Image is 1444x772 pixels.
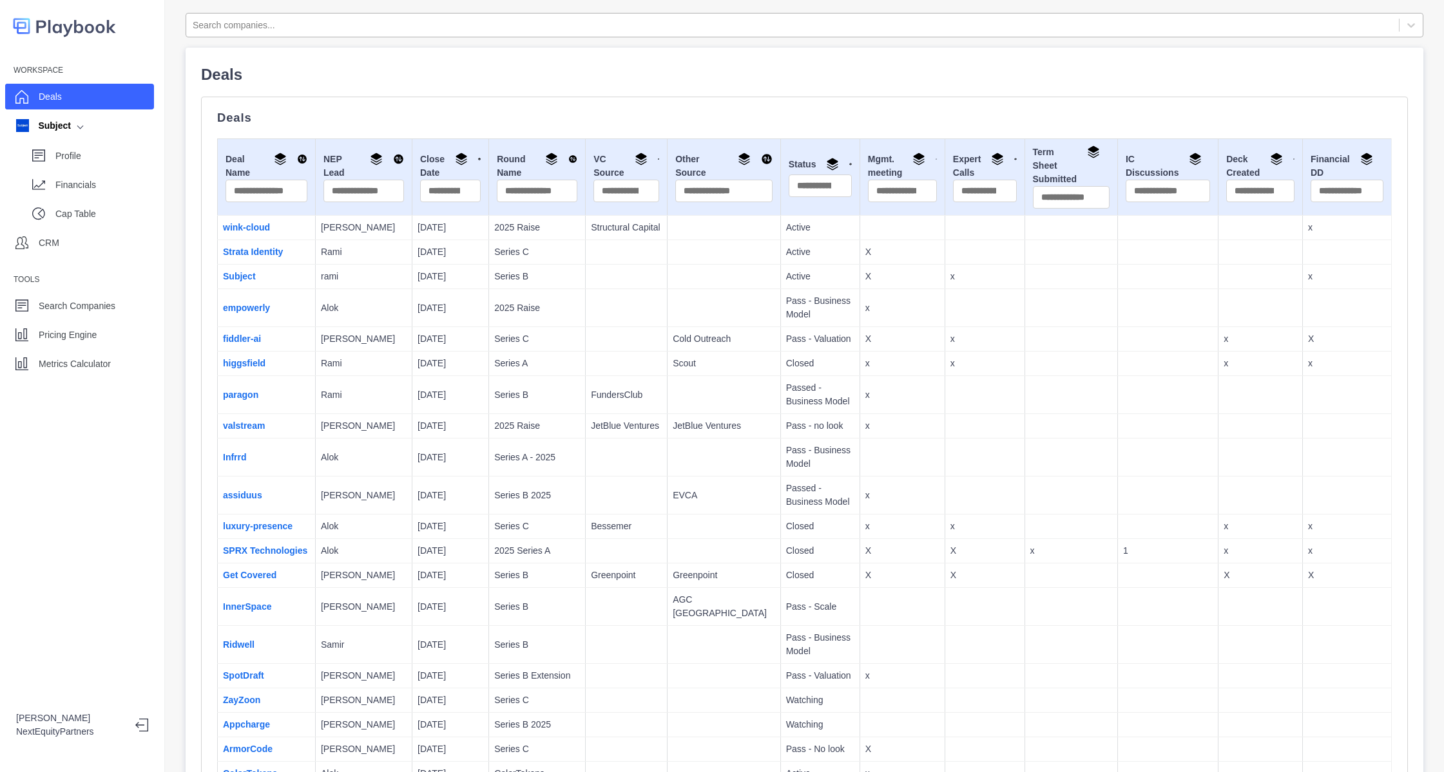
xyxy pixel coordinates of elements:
[1189,153,1202,165] img: Group By
[673,489,775,502] p: EVCA
[1308,520,1386,533] p: x
[950,270,1019,283] p: x
[738,153,751,165] img: Group By
[418,544,483,558] p: [DATE]
[1224,544,1297,558] p: x
[223,670,264,681] a: SpotDraft
[418,270,483,283] p: [DATE]
[494,332,580,346] p: Series C
[321,718,407,731] p: [PERSON_NAME]
[16,725,125,739] p: NextEquityPartners
[418,301,483,315] p: [DATE]
[420,153,481,180] div: Close Date
[418,693,483,707] p: [DATE]
[223,420,265,431] a: valstream
[1270,153,1283,165] img: Group By
[494,221,580,234] p: 2025 Raise
[223,390,258,400] a: paragon
[1308,544,1386,558] p: x
[16,119,29,132] img: company image
[1308,332,1386,346] p: X
[55,207,154,221] p: Cap Table
[217,113,1392,123] p: Deals
[591,569,662,582] p: Greenpoint
[675,153,773,180] div: Other Source
[826,158,839,171] img: Group By
[991,153,1004,165] img: Group By
[321,221,407,234] p: [PERSON_NAME]
[223,719,270,730] a: Appcharge
[494,638,580,652] p: Series B
[321,301,407,315] p: Alok
[1308,270,1386,283] p: x
[786,444,854,471] p: Pass - Business Model
[673,332,775,346] p: Cold Outreach
[494,270,580,283] p: Series B
[1224,332,1297,346] p: x
[786,221,854,234] p: Active
[673,357,775,370] p: Scout
[786,419,854,433] p: Pass - no look
[223,601,271,612] a: InnerSpace
[868,153,937,180] div: Mgmt. meeting
[418,520,483,533] p: [DATE]
[494,520,580,533] p: Series C
[494,489,580,502] p: Series B 2025
[323,153,404,180] div: NEP Lead
[591,221,662,234] p: Structural Capital
[16,711,125,725] p: [PERSON_NAME]
[393,153,404,165] img: Sort
[418,332,483,346] p: [DATE]
[1087,146,1100,158] img: Group By
[418,489,483,502] p: [DATE]
[226,153,307,180] div: Deal Name
[865,270,939,283] p: X
[55,149,154,163] p: Profile
[545,153,558,165] img: Group By
[418,638,483,652] p: [DATE]
[223,271,256,281] a: Subject
[1126,153,1210,180] div: IC Discussions
[865,569,939,582] p: X
[950,569,1019,582] p: X
[418,569,483,582] p: [DATE]
[223,490,262,500] a: assiduus
[274,153,287,165] img: Group By
[1014,153,1016,165] img: Sort
[223,744,273,754] a: ArmorCode
[1224,357,1297,370] p: x
[786,270,854,283] p: Active
[321,332,407,346] p: [PERSON_NAME]
[418,221,483,234] p: [DATE]
[321,638,407,652] p: Samir
[1033,146,1110,186] div: Term Sheet Submitted
[418,742,483,756] p: [DATE]
[494,742,580,756] p: Series C
[1308,357,1386,370] p: x
[494,544,580,558] p: 2025 Series A
[591,419,662,433] p: JetBlue Ventures
[321,245,407,259] p: Rami
[786,544,854,558] p: Closed
[865,489,939,502] p: x
[418,600,483,614] p: [DATE]
[673,593,775,620] p: AGC [GEOGRAPHIC_DATA]
[593,153,659,180] div: VC Source
[494,357,580,370] p: Series A
[223,452,247,462] a: Infrrd
[39,90,62,104] p: Deals
[786,631,854,658] p: Pass - Business Model
[494,600,580,614] p: Series B
[39,357,111,371] p: Metrics Calculator
[786,693,854,707] p: Watching
[223,303,270,313] a: empowerly
[418,357,483,370] p: [DATE]
[418,451,483,464] p: [DATE]
[591,520,662,533] p: Bessemer
[1123,544,1213,558] p: 1
[55,178,154,192] p: Financials
[950,544,1019,558] p: X
[494,451,580,464] p: Series A - 2025
[497,153,577,180] div: Round Name
[494,669,580,683] p: Series B Extension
